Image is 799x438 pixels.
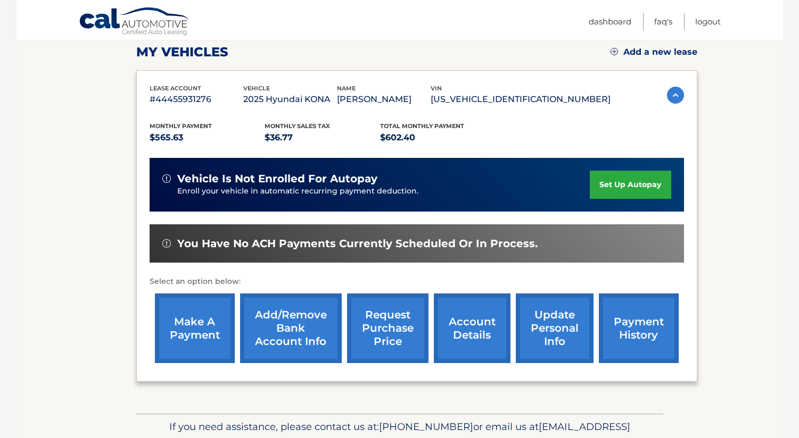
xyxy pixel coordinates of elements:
p: $602.40 [380,130,496,145]
a: Cal Automotive [79,7,191,38]
span: You have no ACH payments currently scheduled or in process. [177,237,538,250]
img: add.svg [611,48,618,55]
p: $36.77 [265,130,380,145]
a: update personal info [516,293,594,363]
img: alert-white.svg [162,239,171,248]
a: make a payment [155,293,235,363]
span: [PHONE_NUMBER] [379,420,473,433]
img: alert-white.svg [162,174,171,183]
span: Monthly Payment [150,122,212,130]
p: [PERSON_NAME] [337,92,431,107]
p: Enroll your vehicle in automatic recurring payment deduction. [177,186,590,197]
h2: my vehicles [136,44,228,60]
img: accordion-active.svg [667,87,684,104]
span: Monthly sales Tax [265,122,330,130]
a: Add/Remove bank account info [240,293,342,363]
a: Dashboard [589,13,631,30]
a: FAQ's [654,13,672,30]
p: #44455931276 [150,92,243,107]
p: [US_VEHICLE_IDENTIFICATION_NUMBER] [431,92,611,107]
span: vin [431,85,442,92]
span: Total Monthly Payment [380,122,464,130]
a: payment history [599,293,679,363]
span: vehicle [243,85,270,92]
a: set up autopay [590,171,671,199]
p: $565.63 [150,130,265,145]
a: Logout [695,13,721,30]
p: Select an option below: [150,275,684,288]
p: 2025 Hyundai KONA [243,92,337,107]
a: account details [434,293,510,363]
a: Add a new lease [611,47,697,57]
span: name [337,85,356,92]
span: lease account [150,85,201,92]
a: request purchase price [347,293,429,363]
span: vehicle is not enrolled for autopay [177,172,377,186]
